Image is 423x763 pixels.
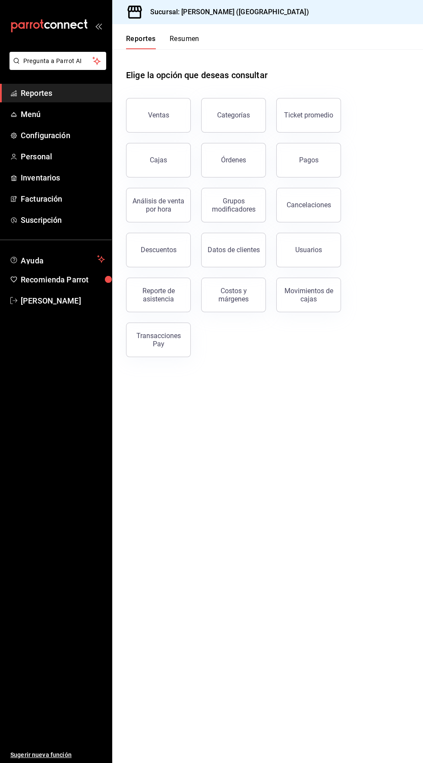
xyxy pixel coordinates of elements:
button: Datos de clientes [201,233,266,267]
div: Ventas [148,111,169,119]
button: Categorías [201,98,266,133]
span: Menú [21,108,105,120]
div: Costos y márgenes [207,287,260,303]
div: Cancelaciones [287,201,331,209]
h3: Sucursal: [PERSON_NAME] ([GEOGRAPHIC_DATA]) [143,7,309,17]
button: Ventas [126,98,191,133]
button: Cancelaciones [276,188,341,222]
div: navigation tabs [126,35,199,49]
div: Movimientos de cajas [282,287,335,303]
button: Usuarios [276,233,341,267]
div: Datos de clientes [208,246,260,254]
div: Descuentos [141,246,177,254]
button: Reportes [126,35,156,49]
div: Órdenes [221,156,246,164]
button: Análisis de venta por hora [126,188,191,222]
div: Grupos modificadores [207,197,260,213]
div: Cajas [150,155,167,165]
span: Configuración [21,130,105,141]
button: Pagos [276,143,341,177]
button: Pregunta a Parrot AI [9,52,106,70]
span: Ayuda [21,254,94,264]
div: Pagos [299,156,319,164]
button: Movimientos de cajas [276,278,341,312]
span: Pregunta a Parrot AI [23,57,93,66]
span: [PERSON_NAME] [21,295,105,307]
div: Categorías [217,111,250,119]
span: Inventarios [21,172,105,184]
a: Pregunta a Parrot AI [6,63,106,72]
button: Costos y márgenes [201,278,266,312]
button: Resumen [170,35,199,49]
div: Usuarios [295,246,322,254]
button: Reporte de asistencia [126,278,191,312]
button: Grupos modificadores [201,188,266,222]
button: Órdenes [201,143,266,177]
button: Ticket promedio [276,98,341,133]
button: Descuentos [126,233,191,267]
span: Suscripción [21,214,105,226]
button: Transacciones Pay [126,323,191,357]
div: Análisis de venta por hora [132,197,185,213]
span: Facturación [21,193,105,205]
button: open_drawer_menu [95,22,102,29]
div: Transacciones Pay [132,332,185,348]
div: Ticket promedio [284,111,333,119]
a: Cajas [126,143,191,177]
span: Sugerir nueva función [10,750,105,760]
div: Reporte de asistencia [132,287,185,303]
span: Reportes [21,87,105,99]
span: Personal [21,151,105,162]
span: Recomienda Parrot [21,274,105,285]
h1: Elige la opción que deseas consultar [126,69,268,82]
